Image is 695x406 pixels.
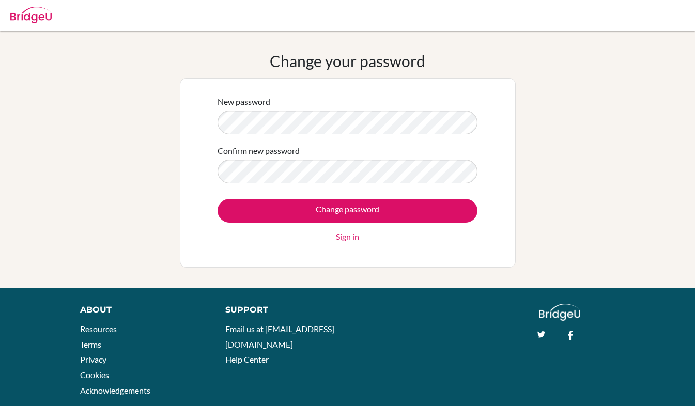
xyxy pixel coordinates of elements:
input: Change password [218,199,477,223]
img: logo_white@2x-f4f0deed5e89b7ecb1c2cc34c3e3d731f90f0f143d5ea2071677605dd97b5244.png [539,304,581,321]
a: Terms [80,339,101,349]
label: Confirm new password [218,145,300,157]
img: Bridge-U [10,7,52,23]
div: Support [225,304,337,316]
a: Acknowledgements [80,385,150,395]
a: Email us at [EMAIL_ADDRESS][DOMAIN_NAME] [225,324,334,349]
a: Resources [80,324,117,334]
a: Help Center [225,354,269,364]
a: Privacy [80,354,106,364]
div: About [80,304,202,316]
a: Sign in [336,230,359,243]
h1: Change your password [270,52,425,70]
label: New password [218,96,270,108]
a: Cookies [80,370,109,380]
